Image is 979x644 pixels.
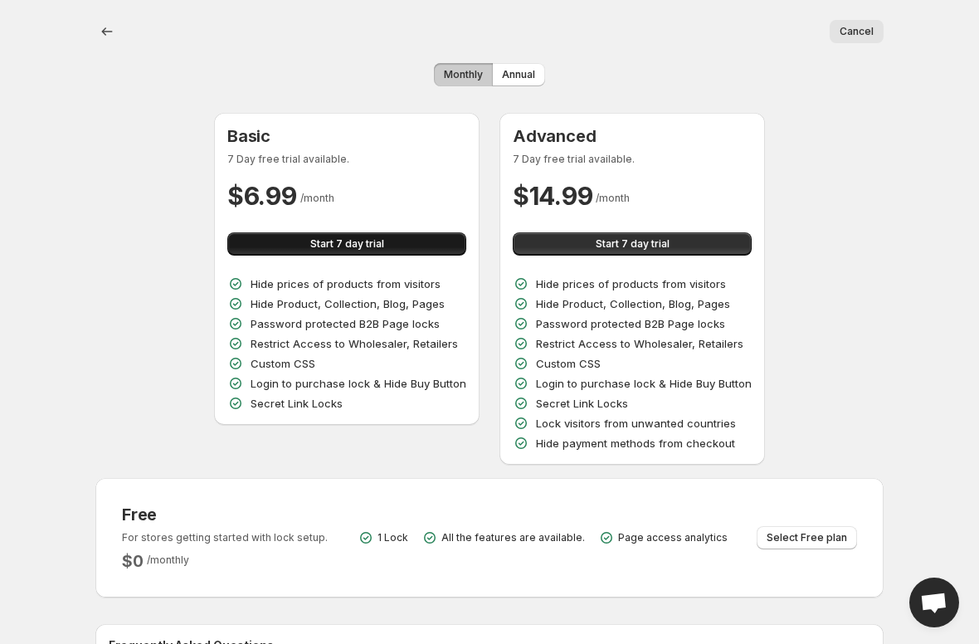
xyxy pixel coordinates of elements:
p: Restrict Access to Wholesaler, Retailers [251,335,458,352]
h3: Advanced [513,126,752,146]
p: Secret Link Locks [536,395,628,412]
p: All the features are available. [441,531,585,544]
p: 7 Day free trial available. [227,153,466,166]
h3: Basic [227,126,466,146]
button: Cancel [830,20,884,43]
button: Monthly [434,63,493,86]
span: Cancel [840,25,874,38]
a: Open chat [909,578,959,627]
p: Password protected B2B Page locks [536,315,725,332]
p: Custom CSS [251,355,315,372]
p: Login to purchase lock & Hide Buy Button [536,375,752,392]
span: Annual [502,68,535,81]
p: Hide prices of products from visitors [251,276,441,292]
p: Custom CSS [536,355,601,372]
h2: $ 6.99 [227,179,297,212]
p: Password protected B2B Page locks [251,315,440,332]
p: 7 Day free trial available. [513,153,752,166]
p: Hide payment methods from checkout [536,435,735,451]
p: 1 Lock [377,531,408,544]
button: Start 7 day trial [513,232,752,256]
p: Secret Link Locks [251,395,343,412]
span: Start 7 day trial [596,237,670,251]
h3: Free [122,505,328,524]
p: Lock visitors from unwanted countries [536,415,736,432]
h2: $ 0 [122,551,144,571]
span: Monthly [444,68,483,81]
button: back [95,20,119,43]
span: / monthly [147,554,189,566]
span: / month [596,192,630,204]
button: Start 7 day trial [227,232,466,256]
span: Start 7 day trial [310,237,384,251]
p: Hide Product, Collection, Blog, Pages [536,295,730,312]
p: Hide prices of products from visitors [536,276,726,292]
span: / month [300,192,334,204]
p: Page access analytics [618,531,728,544]
button: Annual [492,63,545,86]
p: Restrict Access to Wholesaler, Retailers [536,335,743,352]
p: Login to purchase lock & Hide Buy Button [251,375,466,392]
p: For stores getting started with lock setup. [122,531,328,544]
p: Hide Product, Collection, Blog, Pages [251,295,445,312]
h2: $ 14.99 [513,179,592,212]
span: Select Free plan [767,531,847,544]
button: Select Free plan [757,526,857,549]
